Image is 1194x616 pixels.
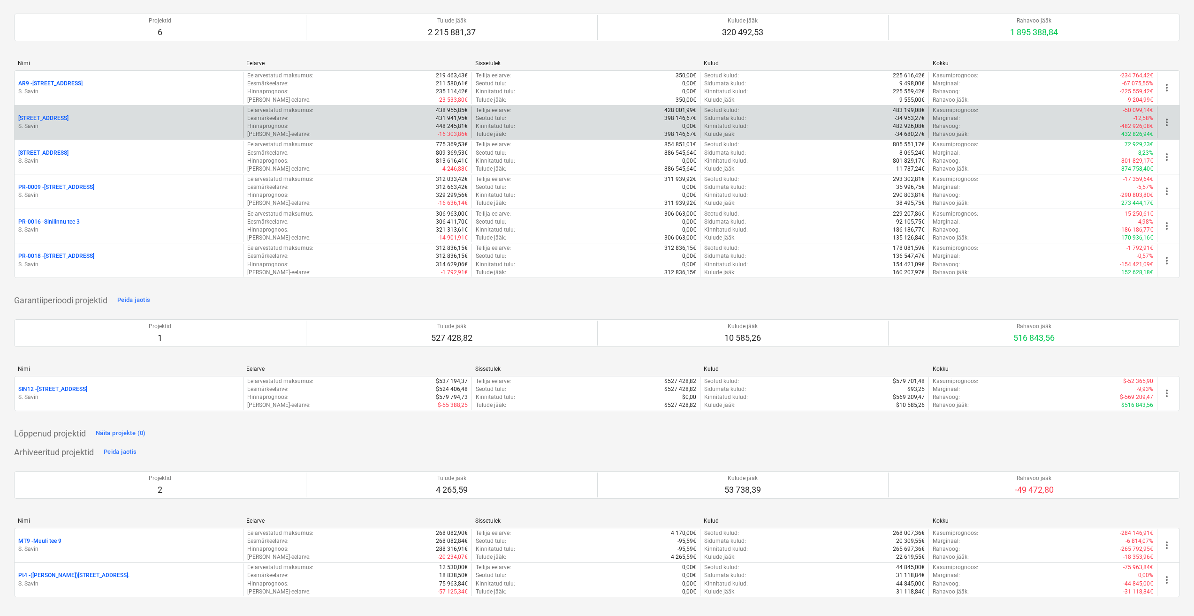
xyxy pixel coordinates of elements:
p: Kulude jääk [722,17,763,25]
p: Kulude jääk [724,323,761,331]
p: Marginaal : [933,252,960,260]
p: 312 663,42€ [436,183,468,191]
p: Rahavoog : [933,157,960,165]
p: Seotud kulud : [704,210,739,218]
p: $527 428,82 [664,377,696,385]
p: -154 421,09€ [1120,261,1153,269]
p: 0,00€ [682,218,696,226]
p: 135 126,84€ [893,234,925,242]
p: 306 063,00€ [664,210,696,218]
p: 178 081,59€ [893,244,925,252]
p: 9 555,00€ [899,96,925,104]
iframe: Chat Widget [1147,571,1194,616]
p: Hinnaprognoos : [247,393,289,401]
p: Tulude jääk [431,323,472,331]
p: -4 246,88€ [441,165,468,173]
p: 154 421,09€ [893,261,925,269]
p: $527 428,82 [664,401,696,409]
p: Projektid [149,323,171,331]
p: -17 359,64€ [1123,175,1153,183]
p: 886 545,64€ [664,165,696,173]
p: 0,00€ [682,252,696,260]
p: $537 194,37 [436,377,468,385]
p: Sidumata kulud : [704,114,746,122]
p: S. Savin [18,545,239,553]
p: Eelarvestatud maksumus : [247,106,313,114]
p: Kasumiprognoos : [933,106,978,114]
p: 350,00€ [676,72,696,80]
p: [PERSON_NAME]-eelarve : [247,234,311,242]
p: 398 146,67€ [664,130,696,138]
div: [STREET_ADDRESS]S. Savin [18,149,239,165]
p: AR9 - [STREET_ADDRESS] [18,80,83,88]
p: -34 953,27€ [895,114,925,122]
p: Hinnaprognoos : [247,226,289,234]
span: more_vert [1161,540,1172,551]
p: 312 836,15€ [436,252,468,260]
p: Seotud tulu : [476,385,506,393]
p: 0,00€ [682,157,696,165]
p: 229 207,86€ [893,210,925,218]
p: 329 299,56€ [436,191,468,199]
p: 432 826,94€ [1121,130,1153,138]
p: 0,00€ [682,80,696,88]
p: -9,93% [1137,385,1153,393]
p: Seotud tulu : [476,252,506,260]
p: Seotud kulud : [704,106,739,114]
p: Marginaal : [933,114,960,122]
p: 219 463,43€ [436,72,468,80]
p: Projektid [149,474,171,482]
p: 482 926,08€ [893,122,925,130]
span: more_vert [1161,151,1172,163]
p: [PERSON_NAME]-eelarve : [247,199,311,207]
p: -12,58% [1133,114,1153,122]
p: 0,00€ [682,122,696,130]
p: $-569 209,47 [1120,393,1153,401]
p: Kulude jääk : [704,96,736,104]
p: Seotud tulu : [476,114,506,122]
p: Kulude jääk : [704,401,736,409]
p: 428 001,99€ [664,106,696,114]
p: Pt4 - ([PERSON_NAME])[STREET_ADDRESS]. [18,571,129,579]
p: 38 495,75€ [896,199,925,207]
p: Tellija eelarve : [476,377,511,385]
span: more_vert [1161,255,1172,266]
p: Eesmärkeelarve : [247,149,289,157]
p: S. Savin [18,191,239,199]
p: 448 245,81€ [436,122,468,130]
p: Eelarvestatud maksumus : [247,244,313,252]
p: Rahavoo jääk : [933,269,969,277]
p: 1 [149,332,171,344]
div: Kulud [704,60,925,67]
p: Eesmärkeelarve : [247,80,289,88]
p: Sidumata kulud : [704,252,746,260]
p: 0,00€ [682,226,696,234]
p: -1 792,91€ [1126,244,1153,252]
p: Kinnitatud kulud : [704,261,748,269]
p: Eelarvestatud maksumus : [247,72,313,80]
p: Marginaal : [933,385,960,393]
p: $-52 365,90 [1123,377,1153,385]
p: Kasumiprognoos : [933,175,978,183]
p: Kasumiprognoos : [933,141,978,149]
p: Rahavoo jääk [1015,474,1054,482]
p: Sidumata kulud : [704,80,746,88]
p: Kinnitatud tulu : [476,261,515,269]
p: Kasumiprognoos : [933,210,978,218]
p: $569 209,47 [893,393,925,401]
p: 170 936,16€ [1121,234,1153,242]
p: Kinnitatud tulu : [476,191,515,199]
p: Tulude jääk : [476,165,506,173]
p: -9 204,99€ [1126,96,1153,104]
p: 306 963,00€ [436,210,468,218]
p: -15 250,61€ [1123,210,1153,218]
p: Sidumata kulud : [704,183,746,191]
p: 35 996,75€ [896,183,925,191]
div: Nimi [18,366,239,372]
p: Seotud kulud : [704,72,739,80]
p: $10 585,26 [896,401,925,409]
p: 2 [149,484,171,496]
p: Eelarvestatud maksumus : [247,377,313,385]
p: Tulude jääk : [476,269,506,277]
div: Sissetulek [475,60,696,67]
